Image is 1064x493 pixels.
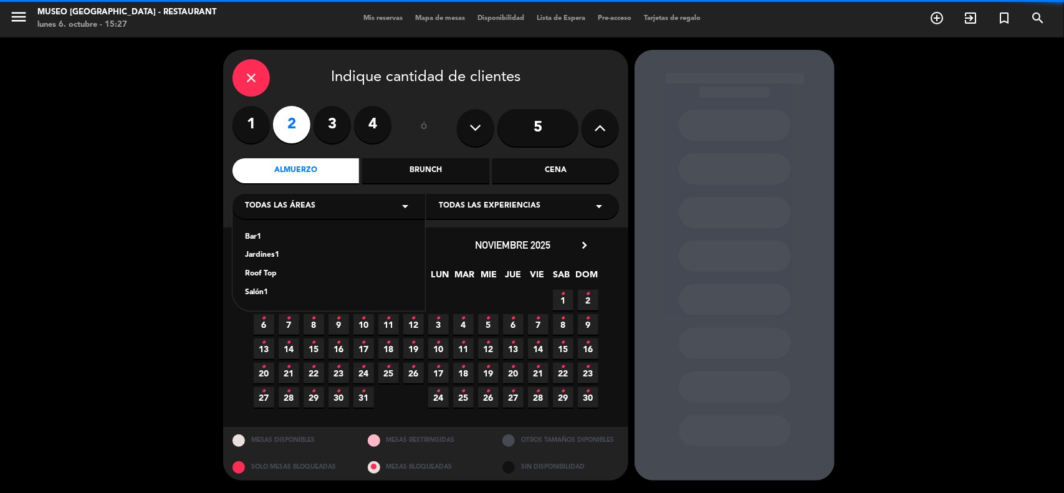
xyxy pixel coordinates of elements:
[578,387,598,408] span: 30
[492,158,619,183] div: Cena
[279,314,299,335] span: 7
[586,284,590,304] i: •
[638,15,707,22] span: Tarjetas de regalo
[403,363,424,383] span: 26
[527,267,548,288] span: VIE
[254,314,274,335] span: 6
[586,309,590,328] i: •
[362,309,366,328] i: •
[453,363,474,383] span: 18
[404,106,444,150] div: ó
[378,338,399,359] span: 18
[586,381,590,401] i: •
[245,249,413,262] div: Jardines1
[304,387,324,408] span: 29
[287,381,291,401] i: •
[287,333,291,353] i: •
[553,387,573,408] span: 29
[536,381,540,401] i: •
[578,239,591,252] i: chevron_right
[561,309,565,328] i: •
[337,357,341,377] i: •
[461,381,466,401] i: •
[478,314,499,335] span: 5
[273,106,310,143] label: 2
[262,357,266,377] i: •
[386,333,391,353] i: •
[511,309,515,328] i: •
[245,287,413,299] div: Salón1
[312,309,316,328] i: •
[358,427,494,454] div: MESAS RESTRINGIDAS
[232,106,270,143] label: 1
[362,381,366,401] i: •
[486,309,491,328] i: •
[478,363,499,383] span: 19
[436,333,441,353] i: •
[461,357,466,377] i: •
[486,333,491,353] i: •
[536,309,540,328] i: •
[503,267,524,288] span: JUE
[511,333,515,353] i: •
[486,357,491,377] i: •
[430,267,451,288] span: LUN
[403,314,424,335] span: 12
[478,387,499,408] span: 26
[9,7,28,31] button: menu
[37,19,216,31] div: lunes 6. octubre - 15:27
[553,290,573,310] span: 1
[378,314,399,335] span: 11
[9,7,28,26] i: menu
[337,333,341,353] i: •
[411,357,416,377] i: •
[386,357,391,377] i: •
[409,15,471,22] span: Mapa de mesas
[453,338,474,359] span: 11
[223,454,358,481] div: SOLO MESAS BLOQUEADAS
[245,268,413,280] div: Roof Top
[493,454,628,481] div: SIN DISPONIBILIDAD
[503,363,524,383] span: 20
[304,363,324,383] span: 22
[461,333,466,353] i: •
[561,333,565,353] i: •
[411,309,416,328] i: •
[337,309,341,328] i: •
[552,267,572,288] span: SAB
[354,106,391,143] label: 4
[328,387,349,408] span: 30
[398,199,413,214] i: arrow_drop_down
[561,381,565,401] i: •
[586,333,590,353] i: •
[353,338,374,359] span: 17
[586,357,590,377] i: •
[386,309,391,328] i: •
[262,333,266,353] i: •
[428,363,449,383] span: 17
[328,314,349,335] span: 9
[428,387,449,408] span: 24
[561,284,565,304] i: •
[453,314,474,335] span: 4
[262,381,266,401] i: •
[312,333,316,353] i: •
[536,357,540,377] i: •
[304,338,324,359] span: 15
[37,6,216,19] div: Museo [GEOGRAPHIC_DATA] - Restaurant
[232,59,619,97] div: Indique cantidad de clientes
[476,239,551,251] span: noviembre 2025
[254,363,274,383] span: 20
[428,314,449,335] span: 3
[358,454,494,481] div: MESAS BLOQUEADAS
[578,314,598,335] span: 9
[337,381,341,401] i: •
[503,338,524,359] span: 13
[454,267,475,288] span: MAR
[453,387,474,408] span: 25
[578,363,598,383] span: 23
[254,387,274,408] span: 27
[312,357,316,377] i: •
[511,357,515,377] i: •
[279,363,299,383] span: 21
